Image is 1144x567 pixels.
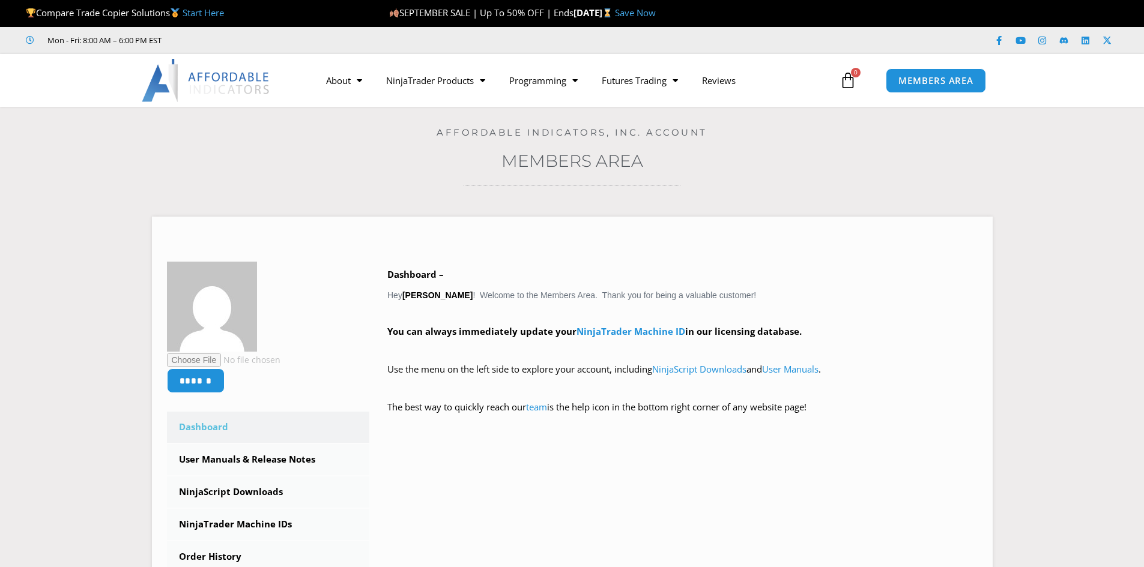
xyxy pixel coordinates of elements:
b: Dashboard – [387,268,444,280]
a: NinjaTrader Machine ID [577,325,685,337]
strong: You can always immediately update your in our licensing database. [387,325,802,337]
div: Hey ! Welcome to the Members Area. Thank you for being a valuable customer! [387,266,978,433]
a: Programming [497,67,590,94]
a: Affordable Indicators, Inc. Account [437,127,707,138]
iframe: Customer reviews powered by Trustpilot [178,34,359,46]
img: LogoAI | Affordable Indicators – NinjaTrader [142,59,271,102]
img: ⌛ [603,8,612,17]
a: Members Area [501,151,643,171]
img: 7759af6c008101a514c28c783a8599d459f8368f33f65c0bca4296bbfcf21728 [167,262,257,352]
span: SEPTEMBER SALE | Up To 50% OFF | Ends [389,7,574,19]
a: Futures Trading [590,67,690,94]
strong: [DATE] [574,7,615,19]
a: NinjaScript Downloads [167,476,370,508]
a: Save Now [615,7,656,19]
a: Dashboard [167,412,370,443]
img: 🍂 [390,8,399,17]
a: About [314,67,374,94]
a: User Manuals & Release Notes [167,444,370,475]
a: Start Here [183,7,224,19]
span: Compare Trade Copier Solutions [26,7,224,19]
nav: Menu [314,67,837,94]
span: Mon - Fri: 8:00 AM – 6:00 PM EST [44,33,162,47]
a: Reviews [690,67,748,94]
span: 0 [851,68,861,77]
img: 🏆 [26,8,35,17]
a: NinjaTrader Products [374,67,497,94]
a: NinjaTrader Machine IDs [167,509,370,540]
a: 0 [822,63,874,98]
a: NinjaScript Downloads [652,363,746,375]
p: Use the menu on the left side to explore your account, including and . [387,361,978,395]
a: team [526,401,547,413]
strong: [PERSON_NAME] [402,290,473,300]
img: 🥇 [171,8,180,17]
a: MEMBERS AREA [886,68,986,93]
a: User Manuals [762,363,819,375]
p: The best way to quickly reach our is the help icon in the bottom right corner of any website page! [387,399,978,433]
span: MEMBERS AREA [898,76,973,85]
